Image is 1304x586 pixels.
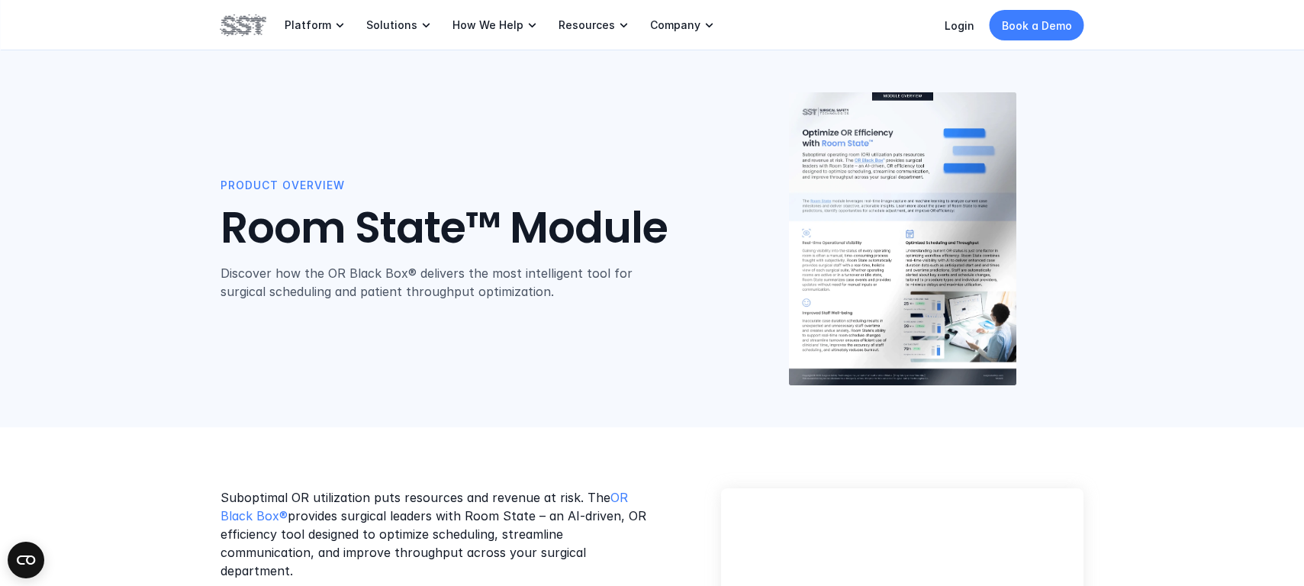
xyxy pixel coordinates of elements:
a: Login [945,19,974,32]
a: Book a Demo [990,10,1084,40]
p: Resources [559,18,615,32]
p: Discover how the OR Black Box® delivers the most intelligent tool for surgical scheduling and pat... [221,264,671,301]
p: Company [650,18,700,32]
p: Book a Demo [1002,18,1072,34]
p: How We Help [452,18,523,32]
p: Solutions [366,18,417,32]
a: OR Black Box® [221,490,632,523]
p: Suboptimal OR utilization puts resources and revenue at risk. The provides surgical leaders with ... [221,488,661,580]
p: Product Overview [221,177,722,194]
img: Room State product overview cover [789,92,1016,386]
h1: Room State™ Module [221,204,722,255]
button: Open CMP widget [8,542,44,578]
p: Platform [285,18,331,32]
img: SST logo [221,12,266,38]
